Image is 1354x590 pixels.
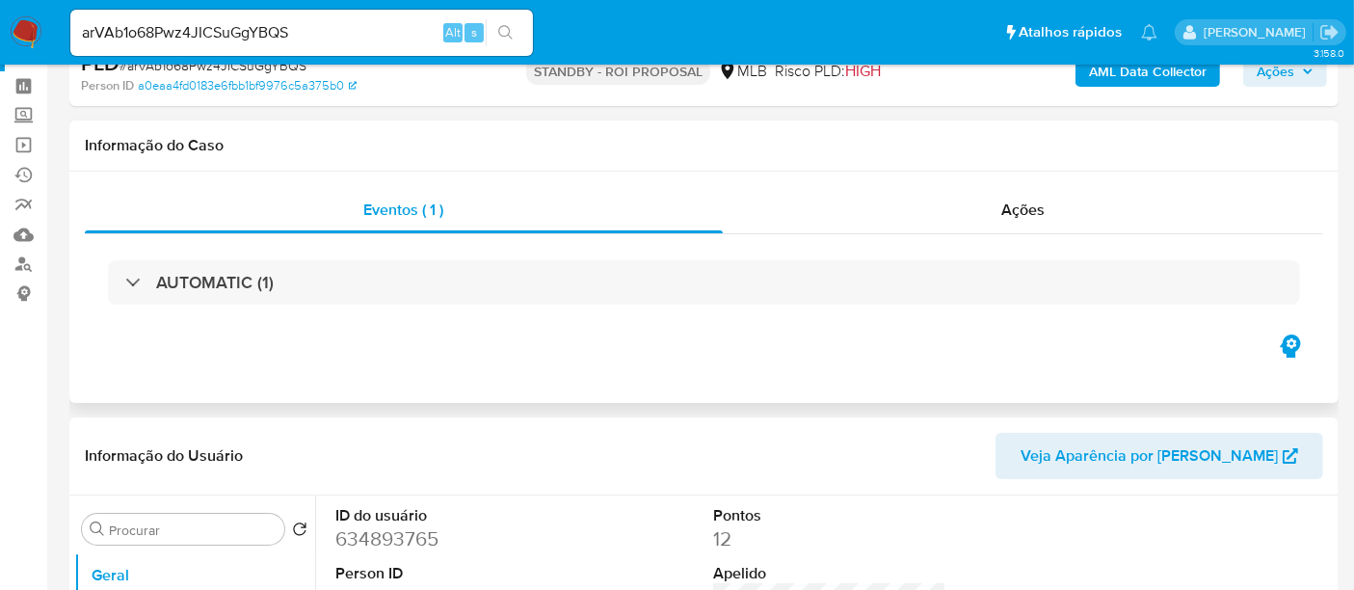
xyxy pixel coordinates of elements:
[1141,24,1157,40] a: Notificações
[775,61,881,82] span: Risco PLD:
[156,272,274,293] h3: AUTOMATIC (1)
[335,525,569,552] dd: 634893765
[526,58,710,85] p: STANDBY - ROI PROPOSAL
[335,505,569,526] dt: ID do usuário
[85,136,1323,155] h1: Informação do Caso
[996,433,1323,479] button: Veja Aparência por [PERSON_NAME]
[1021,433,1278,479] span: Veja Aparência por [PERSON_NAME]
[1019,22,1122,42] span: Atalhos rápidos
[363,199,443,221] span: Eventos ( 1 )
[335,563,569,584] dt: Person ID
[486,19,525,46] button: search-icon
[1001,199,1045,221] span: Ações
[713,525,946,552] dd: 12
[718,61,767,82] div: MLB
[445,23,461,41] span: Alt
[1314,45,1344,61] span: 3.158.0
[70,20,533,45] input: Pesquise usuários ou casos...
[1204,23,1313,41] p: erico.trevizan@mercadopago.com.br
[471,23,477,41] span: s
[845,60,881,82] span: HIGH
[1243,56,1327,87] button: Ações
[1257,56,1294,87] span: Ações
[713,505,946,526] dt: Pontos
[81,77,134,94] b: Person ID
[108,260,1300,305] div: AUTOMATIC (1)
[90,522,105,537] button: Procurar
[713,563,946,584] dt: Apelido
[109,522,277,539] input: Procurar
[119,56,306,75] span: # arVAb1o68Pwz4JICSuGgYBQS
[138,77,357,94] a: a0eaa4fd0183e6fbb1bf9976c5a375b0
[1075,56,1220,87] button: AML Data Collector
[1319,22,1340,42] a: Sair
[292,522,307,543] button: Retornar ao pedido padrão
[1089,56,1207,87] b: AML Data Collector
[85,446,243,466] h1: Informação do Usuário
